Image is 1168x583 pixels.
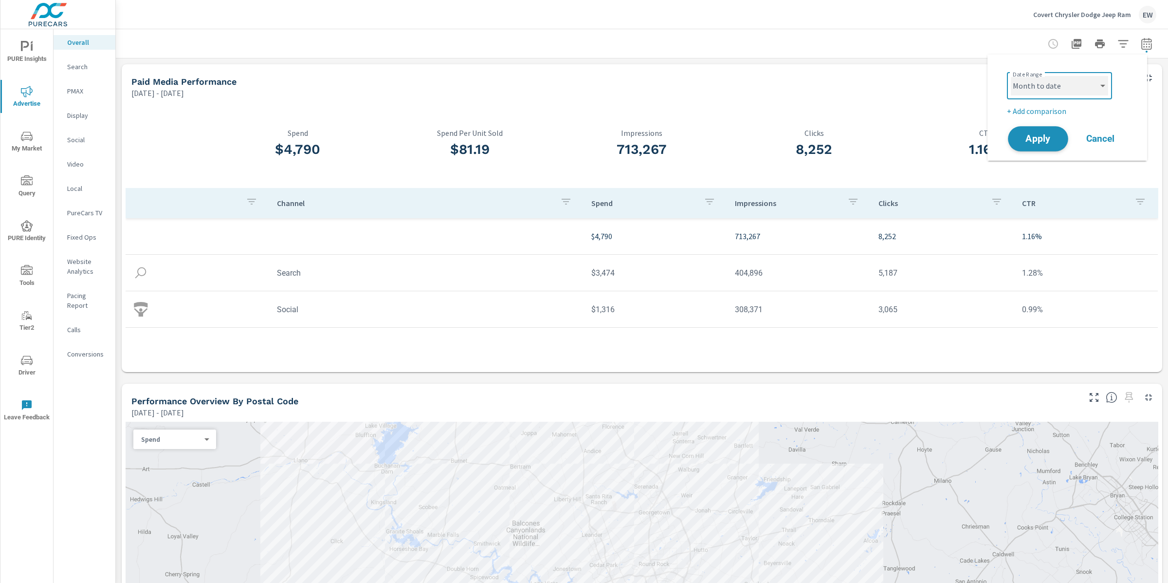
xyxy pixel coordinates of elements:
[591,198,696,208] p: Spend
[735,230,863,242] p: 713,267
[1081,134,1120,143] span: Cancel
[54,157,115,171] div: Video
[212,129,384,137] p: Spend
[3,399,50,423] span: Leave Feedback
[878,230,1006,242] p: 8,252
[131,76,237,87] h5: Paid Media Performance
[67,232,108,242] p: Fixed Ops
[728,141,900,158] h3: 8,252
[141,435,201,444] p: Spend
[1113,34,1133,54] button: Apply Filters
[3,86,50,110] span: Advertise
[3,355,50,378] span: Driver
[67,349,108,359] p: Conversions
[1141,70,1156,86] button: Minimize Widget
[1071,127,1130,151] button: Cancel
[131,407,184,418] p: [DATE] - [DATE]
[584,297,727,322] td: $1,316
[3,310,50,334] span: Tier2
[3,41,50,65] span: PURE Insights
[727,261,871,285] td: 404,896
[54,35,115,50] div: Overall
[67,38,108,47] p: Overall
[54,206,115,220] div: PureCars TV
[728,129,900,137] p: Clicks
[727,297,871,322] td: 308,371
[67,208,108,218] p: PureCars TV
[67,62,108,72] p: Search
[67,325,108,335] p: Calls
[131,396,298,406] h5: Performance Overview By Postal Code
[1137,34,1156,54] button: Select Date Range
[67,184,108,193] p: Local
[1007,105,1131,117] p: + Add comparison
[54,108,115,123] div: Display
[1008,126,1068,151] button: Apply
[269,261,584,285] td: Search
[67,159,108,169] p: Video
[900,141,1072,158] h3: 1.16%
[3,175,50,199] span: Query
[1067,34,1086,54] button: "Export Report to PDF"
[3,265,50,289] span: Tools
[1139,6,1156,23] div: EW
[1018,134,1058,144] span: Apply
[67,135,108,145] p: Social
[556,129,728,137] p: Impressions
[67,291,108,310] p: Pacing Report
[900,129,1072,137] p: CTR
[54,254,115,279] div: Website Analytics
[133,265,148,280] img: icon-search.svg
[735,198,839,208] p: Impressions
[1121,390,1137,405] span: Select a preset date range to save this widget
[133,302,148,317] img: icon-social.svg
[556,141,728,158] h3: 713,267
[1086,390,1102,405] button: Make Fullscreen
[591,230,719,242] p: $4,790
[1014,297,1158,322] td: 0.99%
[384,129,556,137] p: Spend Per Unit Sold
[269,297,584,322] td: Social
[3,131,50,154] span: My Market
[67,86,108,96] p: PMAX
[54,347,115,361] div: Conversions
[131,87,184,99] p: [DATE] - [DATE]
[54,230,115,244] div: Fixed Ops
[1141,390,1156,405] button: Minimize Widget
[277,198,552,208] p: Channel
[54,84,115,98] div: PMAX
[54,59,115,74] div: Search
[584,261,727,285] td: $3,474
[54,322,115,337] div: Calls
[133,435,208,444] div: Spend
[54,132,115,147] div: Social
[1022,230,1150,242] p: 1.16%
[3,220,50,244] span: PURE Identity
[67,111,108,120] p: Display
[0,29,53,433] div: nav menu
[1106,392,1117,403] span: Understand performance data by postal code. Individual postal codes can be selected and expanded ...
[67,257,108,276] p: Website Analytics
[384,141,556,158] h3: $81.19
[54,181,115,196] div: Local
[871,297,1014,322] td: 3,065
[1090,34,1110,54] button: Print Report
[1033,10,1131,19] p: Covert Chrysler Dodge Jeep Ram
[1014,261,1158,285] td: 1.28%
[212,141,384,158] h3: $4,790
[1022,198,1127,208] p: CTR
[878,198,983,208] p: Clicks
[871,261,1014,285] td: 5,187
[54,288,115,313] div: Pacing Report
